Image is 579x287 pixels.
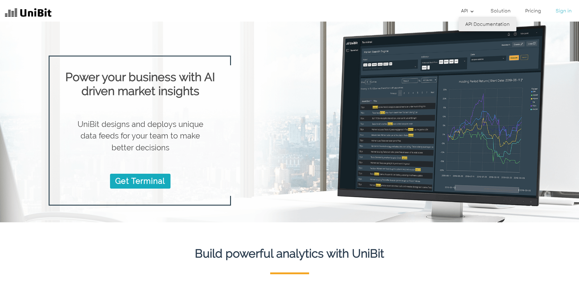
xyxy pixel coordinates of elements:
[5,7,52,19] img: UniBit Logo
[459,17,516,31] a: API Documentation
[59,70,221,98] h1: Power your business with AI driven market insights
[549,257,572,280] iframe: Drift Widget Chat Controller
[523,5,543,17] a: Pricing
[553,5,574,17] a: Sign in
[459,5,478,17] a: API
[69,118,212,153] p: UniBit designs and deploys unique data feeds for your team to make better decisions
[488,5,513,17] a: Solution
[454,174,575,260] iframe: Drift Widget Chat Window
[110,174,170,188] a: Get Terminal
